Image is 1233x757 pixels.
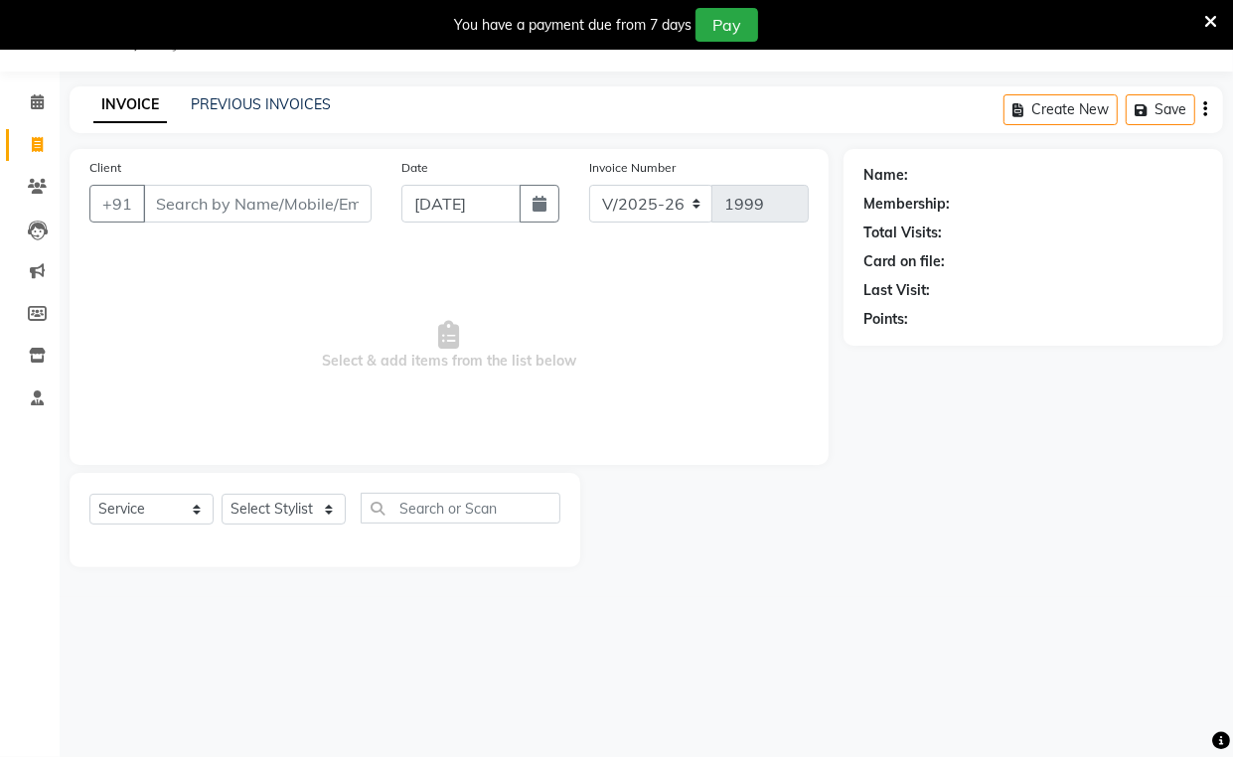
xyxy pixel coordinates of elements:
[191,95,331,113] a: PREVIOUS INVOICES
[401,159,428,177] label: Date
[863,280,930,301] div: Last Visit:
[1003,94,1118,125] button: Create New
[1126,94,1195,125] button: Save
[589,159,676,177] label: Invoice Number
[863,165,908,186] div: Name:
[863,194,950,215] div: Membership:
[89,159,121,177] label: Client
[695,8,758,42] button: Pay
[89,246,809,445] span: Select & add items from the list below
[863,223,942,243] div: Total Visits:
[89,185,145,223] button: +91
[93,87,167,123] a: INVOICE
[454,15,692,36] div: You have a payment due from 7 days
[143,185,372,223] input: Search by Name/Mobile/Email/Code
[863,309,908,330] div: Points:
[361,493,560,524] input: Search or Scan
[863,251,945,272] div: Card on file:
